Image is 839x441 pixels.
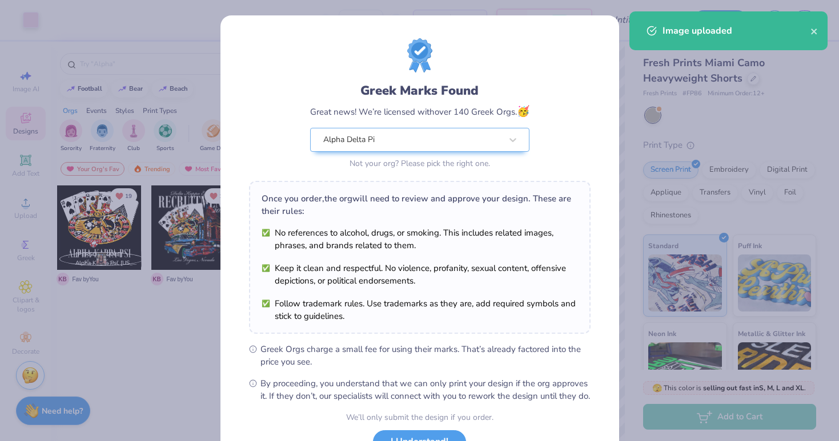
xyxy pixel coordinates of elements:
div: Great news! We’re licensed with over 140 Greek Orgs. [310,104,529,119]
span: By proceeding, you understand that we can only print your design if the org approves it. If they ... [260,377,591,402]
div: Image uploaded [663,24,810,38]
div: Greek Marks Found [310,82,529,100]
li: Keep it clean and respectful. No violence, profanity, sexual content, offensive depictions, or po... [262,262,578,287]
li: No references to alcohol, drugs, or smoking. This includes related images, phrases, and brands re... [262,226,578,252]
button: close [810,24,818,38]
li: Follow trademark rules. Use trademarks as they are, add required symbols and stick to guidelines. [262,297,578,322]
span: 🥳 [517,104,529,118]
img: license-marks-badge.png [407,38,432,72]
div: Once you order, the org will need to review and approve your design. These are their rules: [262,192,578,217]
span: Greek Orgs charge a small fee for using their marks. That’s already factored into the price you see. [260,343,591,368]
div: Not your org? Please pick the right one. [310,157,529,169]
div: We’ll only submit the design if you order. [346,411,493,423]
